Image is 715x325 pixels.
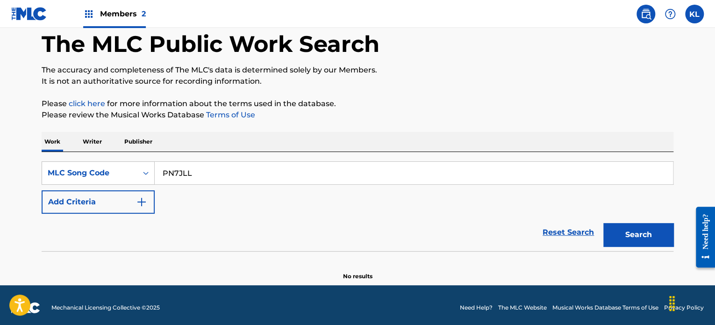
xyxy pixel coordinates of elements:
a: Reset Search [538,222,599,243]
p: It is not an authoritative source for recording information. [42,76,673,87]
iframe: Resource Center [689,200,715,275]
p: No results [343,261,372,281]
img: 9d2ae6d4665cec9f34b9.svg [136,196,147,208]
div: MLC Song Code [48,167,132,179]
img: Top Rightsholders [83,8,94,20]
span: 2 [142,9,146,18]
p: Please for more information about the terms used in the database. [42,98,673,109]
img: MLC Logo [11,7,47,21]
a: Privacy Policy [664,303,704,312]
p: Writer [80,132,105,152]
h1: The MLC Public Work Search [42,30,379,58]
span: Mechanical Licensing Collective © 2025 [51,303,160,312]
a: Need Help? [460,303,493,312]
a: Musical Works Database Terms of Use [552,303,658,312]
p: Please review the Musical Works Database [42,109,673,121]
img: search [640,8,651,20]
div: User Menu [685,5,704,23]
iframe: Chat Widget [668,280,715,325]
span: Members [100,8,146,19]
div: Help [661,5,679,23]
p: Work [42,132,63,152]
form: Search Form [42,161,673,251]
p: Publisher [122,132,155,152]
a: click here [69,99,105,108]
a: Public Search [636,5,655,23]
a: The MLC Website [498,303,547,312]
p: The accuracy and completeness of The MLC's data is determined solely by our Members. [42,65,673,76]
button: Add Criteria [42,190,155,214]
a: Terms of Use [204,110,255,119]
img: help [665,8,676,20]
button: Search [603,223,673,246]
div: Drag [665,289,679,318]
